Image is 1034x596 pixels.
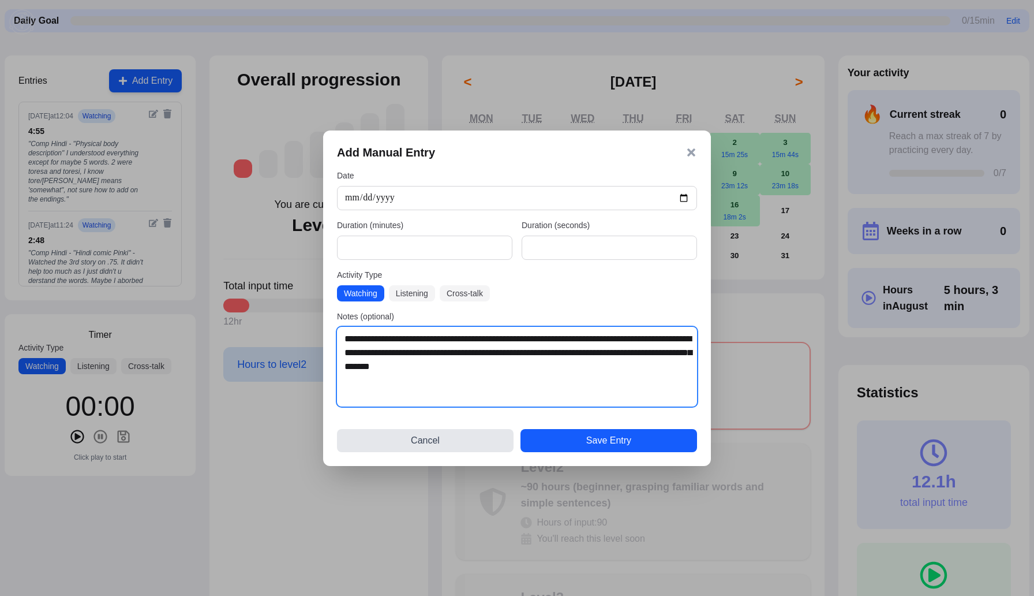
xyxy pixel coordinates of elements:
button: Watching [337,285,384,301]
h3: Add Manual Entry [337,144,435,161]
button: Cross-talk [440,285,490,301]
label: Activity Type [337,269,697,281]
label: Date [337,170,697,181]
button: Listening [389,285,435,301]
button: Save Entry [520,429,697,452]
label: Duration (minutes) [337,219,512,231]
button: Cancel [337,429,514,452]
label: Duration (seconds) [522,219,697,231]
label: Notes (optional) [337,311,697,322]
